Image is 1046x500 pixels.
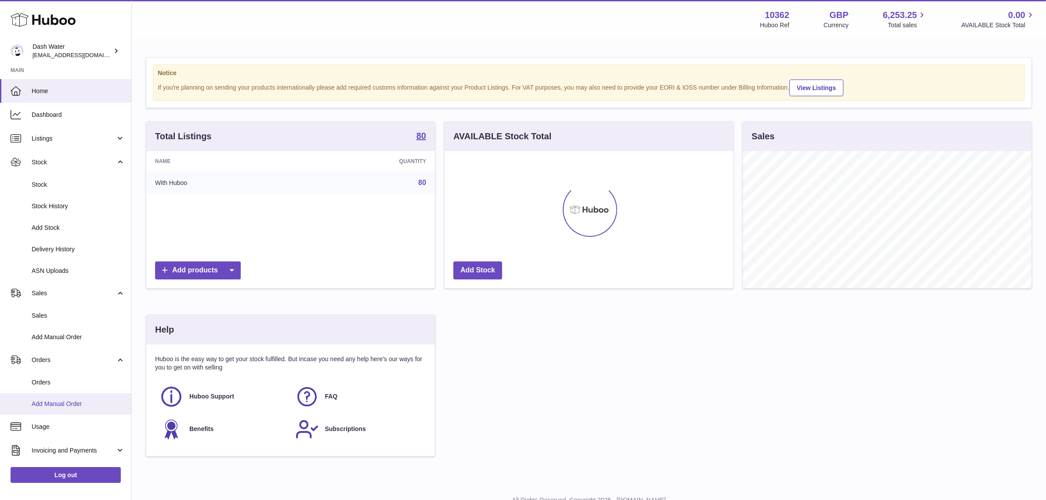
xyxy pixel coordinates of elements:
h3: Total Listings [155,130,212,142]
span: ASN Uploads [32,267,125,275]
span: Benefits [189,425,214,433]
span: Sales [32,312,125,320]
div: Dash Water [33,43,112,59]
div: Huboo Ref [760,21,789,29]
span: Add Manual Order [32,400,125,408]
span: 6,253.25 [883,9,917,21]
span: Invoicing and Payments [32,446,116,455]
p: Huboo is the easy way to get your stock fulfilled. But incase you need any help here's our ways f... [155,355,426,372]
td: With Huboo [146,171,299,194]
span: Add Manual Order [32,333,125,341]
span: AVAILABLE Stock Total [961,21,1035,29]
strong: Notice [158,69,1020,77]
span: Usage [32,423,125,431]
span: [EMAIL_ADDRESS][DOMAIN_NAME] [33,51,129,58]
a: 80 [416,131,426,142]
span: Stock [32,181,125,189]
a: Add Stock [453,261,502,279]
div: If you're planning on sending your products internationally please add required customs informati... [158,78,1020,96]
span: Orders [32,378,125,387]
span: Stock History [32,202,125,210]
span: FAQ [325,392,338,401]
span: Subscriptions [325,425,366,433]
img: bea@dash-water.com [11,44,24,58]
h3: Sales [752,130,775,142]
span: Listings [32,134,116,143]
span: Dashboard [32,111,125,119]
h3: AVAILABLE Stock Total [453,130,551,142]
span: Delivery History [32,245,125,254]
strong: 80 [416,131,426,140]
a: 80 [418,179,426,186]
span: Sales [32,289,116,297]
a: 6,253.25 Total sales [883,9,927,29]
a: Benefits [159,417,286,441]
strong: GBP [829,9,848,21]
span: Home [32,87,125,95]
a: Add products [155,261,241,279]
h3: Help [155,324,174,336]
a: View Listings [789,80,843,96]
a: Subscriptions [295,417,422,441]
span: Add Stock [32,224,125,232]
span: Stock [32,158,116,167]
a: 0.00 AVAILABLE Stock Total [961,9,1035,29]
div: Currency [824,21,849,29]
span: Total sales [888,21,927,29]
th: Name [146,151,299,171]
strong: 10362 [765,9,789,21]
th: Quantity [299,151,435,171]
span: Orders [32,356,116,364]
span: Huboo Support [189,392,234,401]
a: FAQ [295,385,422,409]
a: Huboo Support [159,385,286,409]
a: Log out [11,467,121,483]
span: 0.00 [1008,9,1025,21]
